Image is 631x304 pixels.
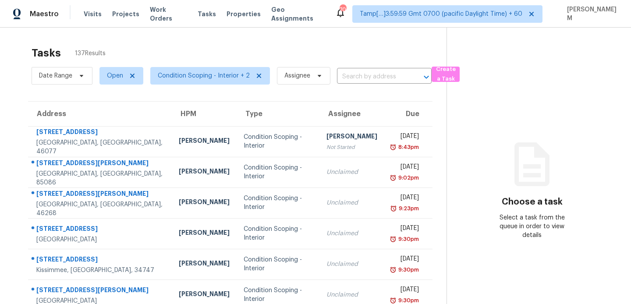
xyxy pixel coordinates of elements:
[36,159,165,170] div: [STREET_ADDRESS][PERSON_NAME]
[179,136,230,147] div: [PERSON_NAME]
[397,143,419,152] div: 8:43pm
[390,204,397,213] img: Overdue Alarm Icon
[397,265,419,274] div: 9:30pm
[564,5,618,23] span: [PERSON_NAME] M
[244,133,312,150] div: Condition Scoping - Interior
[36,266,165,275] div: Kissimmee, [GEOGRAPHIC_DATA], 34747
[326,290,377,299] div: Unclaimed
[340,5,346,14] div: 703
[391,285,419,296] div: [DATE]
[360,10,522,18] span: Tamp[…]3:59:59 Gmt 0700 (pacific Daylight Time) + 60
[36,127,165,138] div: [STREET_ADDRESS]
[432,67,460,82] button: Create a Task
[436,64,455,85] span: Create a Task
[390,143,397,152] img: Overdue Alarm Icon
[319,102,384,126] th: Assignee
[227,10,261,18] span: Properties
[36,224,165,235] div: [STREET_ADDRESS]
[244,194,312,212] div: Condition Scoping - Interior
[36,255,165,266] div: [STREET_ADDRESS]
[489,213,574,240] div: Select a task from the queue in order to view details
[158,71,250,80] span: Condition Scoping - Interior + 2
[107,71,123,80] span: Open
[179,259,230,270] div: [PERSON_NAME]
[36,235,165,244] div: [GEOGRAPHIC_DATA]
[179,290,230,300] div: [PERSON_NAME]
[244,163,312,181] div: Condition Scoping - Interior
[36,170,165,187] div: [GEOGRAPHIC_DATA], [GEOGRAPHIC_DATA], 85086
[326,132,377,143] div: [PERSON_NAME]
[36,286,165,297] div: [STREET_ADDRESS][PERSON_NAME]
[244,286,312,304] div: Condition Scoping - Interior
[39,71,72,80] span: Date Range
[502,198,563,206] h3: Choose a task
[28,102,172,126] th: Address
[391,163,419,173] div: [DATE]
[420,71,432,83] button: Open
[36,138,165,156] div: [GEOGRAPHIC_DATA], [GEOGRAPHIC_DATA], 46077
[384,102,432,126] th: Due
[84,10,102,18] span: Visits
[75,49,106,58] span: 137 Results
[36,189,165,200] div: [STREET_ADDRESS][PERSON_NAME]
[284,71,310,80] span: Assignee
[390,235,397,244] img: Overdue Alarm Icon
[271,5,325,23] span: Geo Assignments
[337,70,407,84] input: Search by address
[30,10,59,18] span: Maestro
[391,193,419,204] div: [DATE]
[397,173,419,182] div: 9:02pm
[36,200,165,218] div: [GEOGRAPHIC_DATA], [GEOGRAPHIC_DATA], 46268
[390,265,397,274] img: Overdue Alarm Icon
[150,5,187,23] span: Work Orders
[179,228,230,239] div: [PERSON_NAME]
[326,229,377,238] div: Unclaimed
[391,132,419,143] div: [DATE]
[397,235,419,244] div: 9:30pm
[326,143,377,152] div: Not Started
[397,204,419,213] div: 9:23pm
[112,10,139,18] span: Projects
[32,49,61,57] h2: Tasks
[391,255,419,265] div: [DATE]
[237,102,319,126] th: Type
[179,167,230,178] div: [PERSON_NAME]
[244,225,312,242] div: Condition Scoping - Interior
[326,260,377,269] div: Unclaimed
[391,224,419,235] div: [DATE]
[326,198,377,207] div: Unclaimed
[172,102,237,126] th: HPM
[390,173,397,182] img: Overdue Alarm Icon
[244,255,312,273] div: Condition Scoping - Interior
[198,11,216,17] span: Tasks
[326,168,377,177] div: Unclaimed
[179,198,230,209] div: [PERSON_NAME]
